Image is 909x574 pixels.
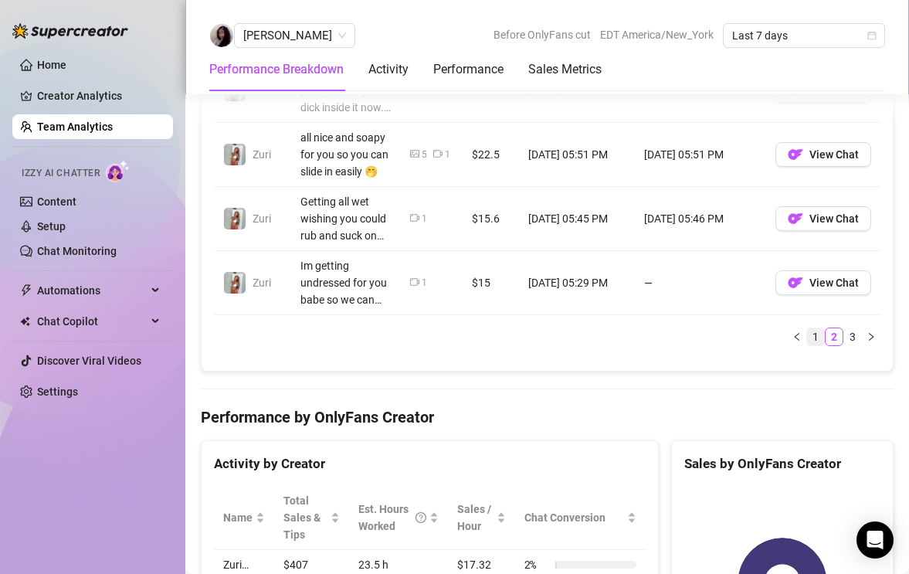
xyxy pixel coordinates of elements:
[809,212,859,225] span: View Chat
[223,509,253,526] span: Name
[224,208,246,229] img: Zuri
[775,206,871,231] button: OFView Chat
[210,24,233,47] img: Isabelle D
[494,23,591,46] span: Before OnlyFans cut
[862,328,880,346] li: Next Page
[37,59,66,71] a: Home
[515,486,646,550] th: Chat Conversion
[209,60,344,79] div: Performance Breakdown
[358,501,426,535] div: Est. Hours Worked
[106,160,130,182] img: AI Chatter
[37,121,113,133] a: Team Analytics
[600,23,714,46] span: EDT America/New_York
[519,123,635,187] td: [DATE] 05:51 PM
[422,212,427,226] div: 1
[844,328,861,345] a: 3
[809,148,859,161] span: View Chat
[635,187,766,251] td: [DATE] 05:46 PM
[524,509,624,526] span: Chat Conversion
[37,220,66,233] a: Setup
[368,60,409,79] div: Activity
[775,280,871,293] a: OFView Chat
[224,272,246,294] img: Zuri
[463,251,519,315] td: $15
[20,284,32,297] span: thunderbolt
[448,486,515,550] th: Sales / Hour
[224,144,246,165] img: Zuri
[856,521,894,559] div: Open Intercom Messenger
[433,60,504,79] div: Performance
[300,193,392,244] div: Getting all wet wishing you could rub and suck on my tits
[788,147,803,162] img: OF
[524,556,549,573] span: 2 %
[775,88,871,100] a: OFView Chat
[283,492,327,543] span: Total Sales & Tips
[862,328,880,346] button: right
[433,149,443,158] span: video-camera
[214,453,646,474] div: Activity by Creator
[635,123,766,187] td: [DATE] 05:51 PM
[825,328,843,346] li: 2
[253,277,271,289] span: Zuri
[20,316,30,327] img: Chat Copilot
[37,245,117,257] a: Chat Monitoring
[528,60,602,79] div: Sales Metrics
[806,328,825,346] li: 1
[253,212,271,225] span: Zuri
[37,385,78,398] a: Settings
[445,148,450,162] div: 1
[463,187,519,251] td: $15.6
[775,152,871,165] a: OFView Chat
[519,187,635,251] td: [DATE] 05:45 PM
[22,166,100,181] span: Izzy AI Chatter
[826,328,843,345] a: 2
[201,406,894,428] h4: Performance by OnlyFans Creator
[37,309,147,334] span: Chat Copilot
[788,328,806,346] button: left
[457,501,494,535] span: Sales / Hour
[463,123,519,187] td: $22.5
[37,278,147,303] span: Automations
[732,24,876,47] span: Last 7 days
[519,251,635,315] td: [DATE] 05:29 PM
[788,275,803,290] img: OF
[214,486,274,550] th: Name
[422,276,427,290] div: 1
[788,328,806,346] li: Previous Page
[867,332,876,341] span: right
[422,148,427,162] div: 5
[775,216,871,229] a: OFView Chat
[243,24,346,47] span: Isabelle D
[410,277,419,287] span: video-camera
[635,251,766,315] td: —
[300,129,392,180] div: all nice and soapy for you so you can slide in easily 🤭
[37,195,76,208] a: Content
[37,355,141,367] a: Discover Viral Videos
[274,486,349,550] th: Total Sales & Tips
[12,23,128,39] img: logo-BBDzfeDw.svg
[788,211,803,226] img: OF
[775,142,871,167] button: OFView Chat
[37,83,161,108] a: Creator Analytics
[775,270,871,295] button: OFView Chat
[300,257,392,308] div: Im getting undressed for you babe so we can play🙈
[410,213,419,222] span: video-camera
[843,328,862,346] li: 3
[253,148,271,161] span: Zuri
[684,453,880,474] div: Sales by OnlyFans Creator
[792,332,802,341] span: left
[809,277,859,289] span: View Chat
[410,149,419,158] span: picture
[415,501,426,535] span: question-circle
[867,31,877,40] span: calendar
[807,328,824,345] a: 1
